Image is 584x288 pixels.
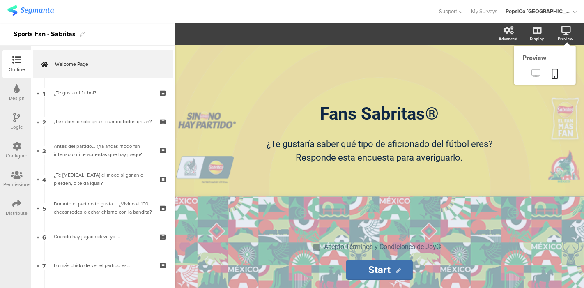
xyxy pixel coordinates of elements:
span: 3 [42,146,46,155]
span: Support [439,7,458,15]
p: Responde esta encuesta para averiguarlo. [236,151,523,164]
p: Acepto Términos y Condiciones de Joy® [324,243,442,251]
div: Distribute [6,210,28,217]
p: Fans Sabritas® [228,104,531,124]
span: Welcome Page [55,60,160,68]
div: Lo más chido de ver el partido es… [54,261,152,270]
a: Welcome Page [33,50,173,78]
div: Antes del partido… ¿Ya andas modo fan intenso o ni te acuerdas que hay juego? [54,142,152,159]
span: 5 [42,203,46,212]
div: Display [530,36,544,42]
a: 1 ¿Te gusta el futbol? [33,78,173,107]
div: Outline [9,66,25,73]
span: 4 [42,175,46,184]
span: 7 [43,261,46,270]
div: Preview [514,53,576,62]
div: ¿Le sabes o sólo gritas cuando todos gritan? [54,118,152,126]
a: 3 Antes del partido… ¿Ya andas modo fan intenso o ni te acuerdas que hay juego? [33,136,173,165]
div: Sports Fan - Sabritas [14,28,76,41]
a: 6 Cuando hay jugada clave yo … [33,222,173,251]
div: ¿Te cambia el mood si ganan o pierden, o te da igual? [54,171,152,187]
a: 5 Durante el partido te gusta … ¿Vivirlo al 100, checar redes o echar chisme con la bandita? [33,194,173,222]
input: Start [346,260,413,280]
div: Configure [6,152,28,159]
a: 4 ¿Te [MEDICAL_DATA] el mood si ganan o pierden, o te da igual? [33,165,173,194]
div: Advanced [499,36,517,42]
div: PepsiCo [GEOGRAPHIC_DATA] [506,7,571,15]
a: 2 ¿Le sabes o sólo gritas cuando todos gritan? [33,107,173,136]
div: Logic [11,123,23,131]
span: 2 [42,117,46,126]
span: 6 [42,232,46,241]
p: ¿Te gustaría saber qué tipo de aficionado del fútbol eres? [236,137,523,151]
div: Durante el partido te gusta … ¿Vivirlo al 100, checar redes o echar chisme con la bandita? [54,200,152,216]
a: 7 Lo más chido de ver el partido es… [33,251,173,280]
div: Preview [558,36,573,42]
span: 1 [43,88,46,97]
img: segmanta logo [7,5,54,16]
div: ¿Te gusta el futbol? [54,89,152,97]
div: Permissions [3,181,30,188]
div: Cuando hay jugada clave yo … [54,233,152,241]
div: Design [9,94,25,102]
